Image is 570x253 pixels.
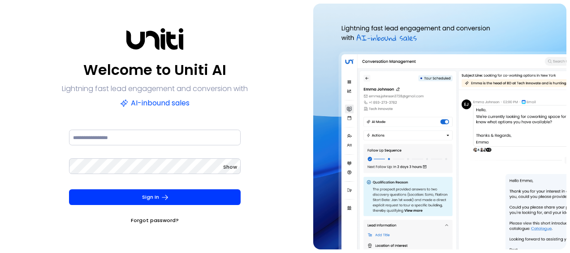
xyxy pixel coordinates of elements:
[313,4,566,249] img: auth-hero.png
[62,83,248,95] p: Lightning fast lead engagement and conversion with
[131,216,179,225] a: Forgot password?
[120,97,190,109] p: AI-inbound sales
[223,162,237,171] button: Show
[69,189,241,205] button: Sign In
[223,163,237,170] span: Show
[83,59,226,81] p: Welcome to Uniti AI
